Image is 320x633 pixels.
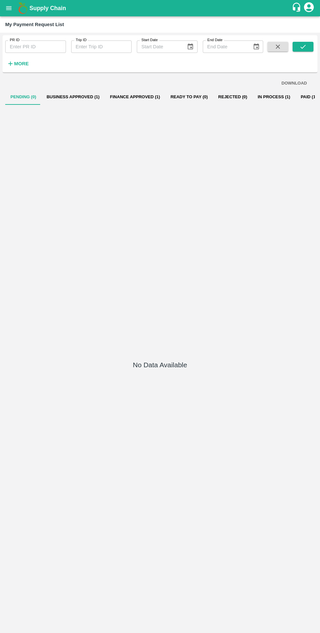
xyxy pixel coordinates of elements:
input: Enter PR ID [5,40,66,53]
label: Start Date [141,38,158,43]
button: Business Approved (1) [41,89,105,105]
label: End Date [207,38,222,43]
button: Pending (0) [5,89,41,105]
div: customer-support [292,2,303,14]
h5: No Data Available [133,360,187,370]
div: My Payment Request List [5,20,64,29]
label: Trip ID [76,38,87,43]
button: Rejected (0) [213,89,252,105]
b: Supply Chain [29,5,66,11]
button: More [5,58,30,69]
div: account of current user [303,1,315,15]
button: open drawer [1,1,16,16]
button: Ready To Pay (0) [165,89,213,105]
button: Finance Approved (1) [105,89,165,105]
input: End Date [203,40,248,53]
img: logo [16,2,29,15]
button: In Process (1) [252,89,296,105]
a: Supply Chain [29,4,292,13]
input: Enter Trip ID [71,40,132,53]
input: Start Date [137,40,182,53]
button: DOWNLOAD [279,78,310,89]
label: PR ID [10,38,20,43]
button: Choose date [250,40,263,53]
strong: More [14,61,29,66]
button: Choose date [184,40,197,53]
